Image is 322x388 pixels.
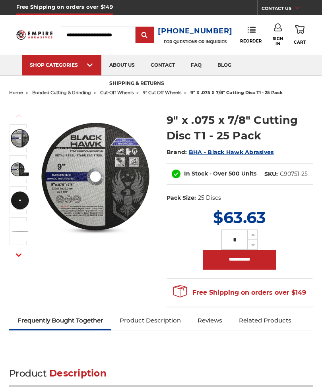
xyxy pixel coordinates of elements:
[9,368,47,379] span: Product
[101,74,172,94] a: shipping & returns
[167,112,313,143] h1: 9" x .075 x 7/8" Cutting Disc T1 - 25 Pack
[9,90,23,95] a: home
[137,27,153,43] input: Submit
[240,39,262,44] span: Reorder
[229,170,240,177] span: 500
[10,190,30,210] img: 9" cutting wheel with 7/8" arbor hole
[231,312,300,329] a: Related Products
[100,90,134,95] a: cut-off wheels
[173,285,306,301] span: Free Shipping on orders over $149
[167,194,196,202] dt: Pack Size:
[10,159,30,179] img: 9 inch cutting discs
[209,55,239,75] a: blog
[189,149,274,156] a: BHA - Black Hawk Abrasives
[32,90,91,95] a: bonded cutting & grinding
[143,55,183,75] a: contact
[198,194,221,202] dd: 25 Discs
[111,312,189,329] a: Product Description
[280,170,308,178] dd: C90751-25
[36,117,155,236] img: 9 inch cut off wheel
[10,221,30,241] img: 9 inch cut off disc with .075" thickness
[184,170,208,177] span: In Stock
[264,170,278,178] dt: SKU:
[167,149,187,156] span: Brand:
[273,36,283,46] span: Sign In
[158,39,232,44] p: FOR QUESTIONS OR INQUIRIES
[209,170,227,177] span: - Over
[9,107,28,124] button: Previous
[101,55,143,75] a: about us
[240,26,262,43] a: Reorder
[30,62,93,68] div: SHOP CATEGORIES
[294,23,306,46] a: Cart
[262,4,306,15] a: CONTACT US
[9,312,111,329] a: Frequently Bought Together
[241,170,256,177] span: Units
[9,247,28,264] button: Next
[16,28,53,42] img: Empire Abrasives
[213,208,266,227] span: $63.63
[294,40,306,45] span: Cart
[183,55,209,75] a: faq
[49,368,107,379] span: Description
[189,312,231,329] a: Reviews
[10,128,30,148] img: 9 inch cut off wheel
[190,90,283,95] span: 9" x .075 x 7/8" cutting disc t1 - 25 pack
[158,25,232,37] a: [PHONE_NUMBER]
